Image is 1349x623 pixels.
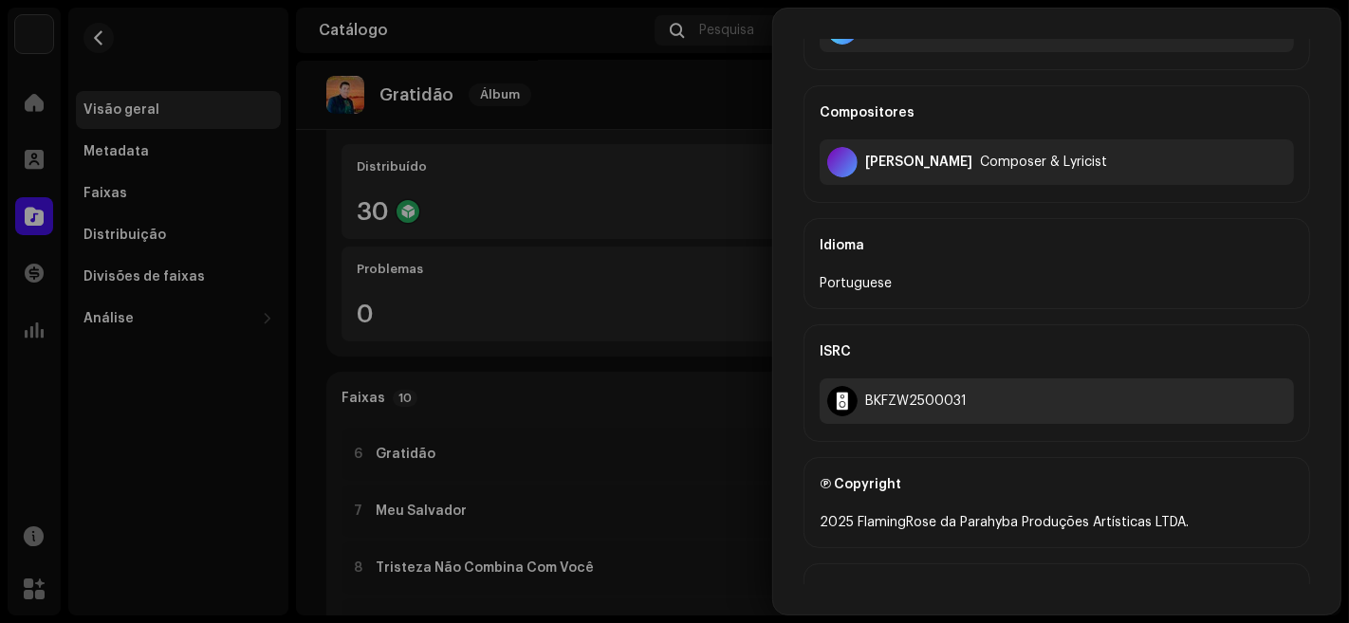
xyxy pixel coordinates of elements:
[865,394,967,409] div: BKFZW2500031
[820,272,1294,295] div: Portuguese
[865,155,972,170] div: Jauires dos Santos Silva
[820,511,1294,534] div: 2025 FlamingRose da Parahyba Produções Artísticas LTDA.
[820,564,1294,617] div: Reconhecimento de Música
[820,325,1294,378] div: ISRC
[820,458,1294,511] div: Ⓟ Copyright
[980,155,1107,170] div: Composer & Lyricist
[820,219,1294,272] div: Idioma
[820,86,1294,139] div: Compositores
